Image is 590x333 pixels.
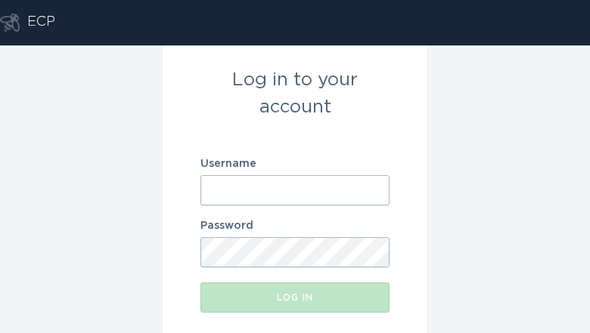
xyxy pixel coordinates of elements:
label: Username [200,159,390,169]
div: Log in to your account [200,66,390,121]
button: Log in [200,282,390,313]
label: Password [200,220,390,231]
div: ECP [27,14,55,32]
div: Log in [208,293,382,302]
